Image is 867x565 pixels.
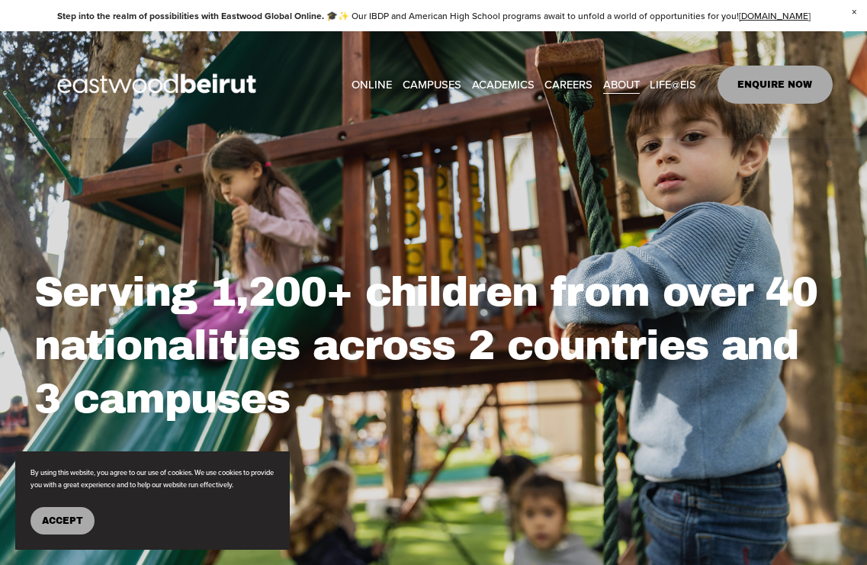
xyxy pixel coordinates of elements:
[403,73,461,95] a: folder dropdown
[31,507,95,535] button: Accept
[603,73,640,95] a: folder dropdown
[650,73,696,95] a: folder dropdown
[544,73,592,95] a: CAREERS
[31,467,275,492] p: By using this website, you agree to our use of cookies. We use cookies to provide you with a grea...
[718,66,833,104] a: ENQUIRE NOW
[472,73,535,95] a: folder dropdown
[650,75,696,95] span: LIFE@EIS
[15,451,290,550] section: Cookie banner
[34,266,832,426] h2: Serving 1,200+ children from over 40 nationalities across 2 countries and 3 campuses
[403,75,461,95] span: CAMPUSES
[472,75,535,95] span: ACADEMICS
[34,46,283,124] img: EastwoodIS Global Site
[739,9,811,22] a: [DOMAIN_NAME]
[352,73,392,95] a: ONLINE
[42,515,83,526] span: Accept
[603,75,640,95] span: ABOUT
